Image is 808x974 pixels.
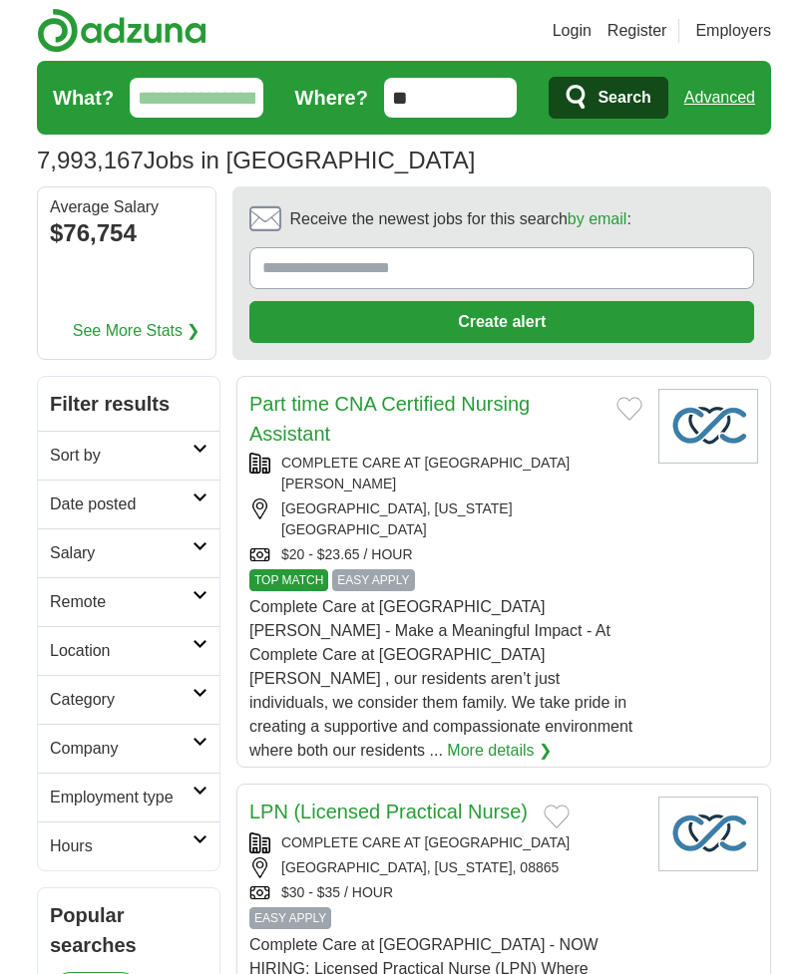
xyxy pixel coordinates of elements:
[549,77,667,119] button: Search
[295,83,368,113] label: Where?
[37,143,144,178] span: 7,993,167
[50,900,207,960] h2: Popular searches
[50,492,193,516] h2: Date posted
[598,78,650,118] span: Search
[249,569,328,591] span: TOP MATCH
[616,397,642,421] button: Add to favorite jobs
[249,907,331,929] span: EASY APPLY
[249,301,754,343] button: Create alert
[50,688,193,712] h2: Category
[447,739,552,763] a: More details ❯
[50,444,193,468] h2: Sort by
[658,389,758,464] img: Company logo
[332,569,414,591] span: EASY APPLY
[544,805,570,828] button: Add to favorite jobs
[249,453,642,494] div: COMPLETE CARE AT [GEOGRAPHIC_DATA][PERSON_NAME]
[658,797,758,871] img: Company logo
[38,528,219,577] a: Salary
[50,590,193,614] h2: Remote
[249,882,642,903] div: $30 - $35 / HOUR
[50,786,193,810] h2: Employment type
[695,19,771,43] a: Employers
[249,498,642,540] div: [GEOGRAPHIC_DATA], [US_STATE][GEOGRAPHIC_DATA]
[37,147,475,173] h1: Jobs in [GEOGRAPHIC_DATA]
[50,737,193,761] h2: Company
[249,598,632,759] span: Complete Care at [GEOGRAPHIC_DATA][PERSON_NAME] - Make a Meaningful Impact - At Complete Care at ...
[53,83,114,113] label: What?
[38,773,219,821] a: Employment type
[38,431,219,480] a: Sort by
[249,832,642,853] div: COMPLETE CARE AT [GEOGRAPHIC_DATA]
[50,215,203,251] div: $76,754
[50,639,193,663] h2: Location
[38,675,219,724] a: Category
[553,19,592,43] a: Login
[289,207,630,231] span: Receive the newest jobs for this search :
[38,577,219,626] a: Remote
[249,393,530,445] a: Part time CNA Certified Nursing Assistant
[50,541,193,565] h2: Salary
[50,199,203,215] div: Average Salary
[38,377,219,431] h2: Filter results
[684,78,755,118] a: Advanced
[568,210,627,227] a: by email
[38,480,219,528] a: Date posted
[73,319,201,343] a: See More Stats ❯
[249,544,642,565] div: $20 - $23.65 / HOUR
[38,626,219,675] a: Location
[249,857,642,878] div: [GEOGRAPHIC_DATA], [US_STATE], 08865
[38,724,219,773] a: Company
[249,801,528,822] a: LPN (Licensed Practical Nurse)
[50,834,193,858] h2: Hours
[607,19,667,43] a: Register
[37,8,206,53] img: Adzuna logo
[38,821,219,870] a: Hours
